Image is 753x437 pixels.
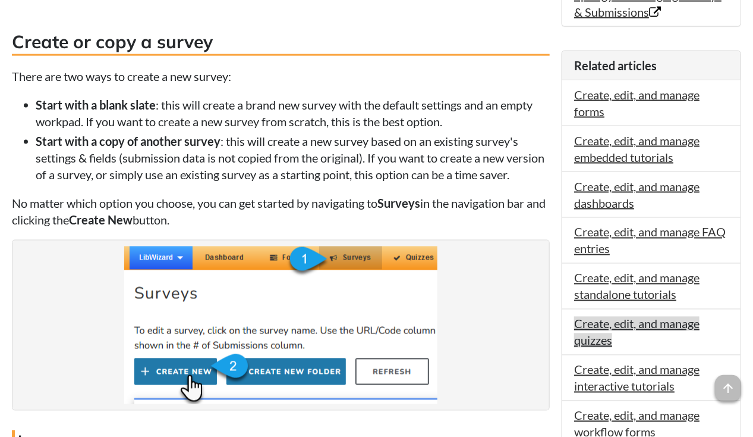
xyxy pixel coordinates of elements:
[36,98,156,112] strong: Start with a blank slate
[36,134,220,148] strong: Start with a copy of another survey
[12,195,550,228] p: No matter which option you choose, you can get started by navigating to in the navigation bar and...
[12,68,550,85] p: There are two ways to create a new survey:
[36,96,550,130] li: : this will create a brand new survey with the default settings and an empty workpad. If you want...
[574,271,700,302] a: Create, edit, and manage standalone tutorials
[574,133,700,164] a: Create, edit, and manage embedded tutorials
[574,225,726,256] a: Create, edit, and manage FAQ entries
[715,376,741,391] a: arrow_upward
[574,363,700,394] a: Create, edit, and manage interactive tutorials
[574,88,700,118] a: Create, edit, and manage forms
[69,213,133,227] strong: Create New
[574,317,700,348] a: Create, edit, and manage quizzes
[715,375,741,401] span: arrow_upward
[377,196,420,210] strong: Surveys
[124,246,437,404] img: The Create New button on the Surveys page
[574,58,657,73] span: Related articles
[36,133,550,183] li: : this will create a new survey based on an existing survey's settings & fields (submission data ...
[574,179,700,210] a: Create, edit, and manage dashboards
[12,29,550,56] h3: Create or copy a survey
